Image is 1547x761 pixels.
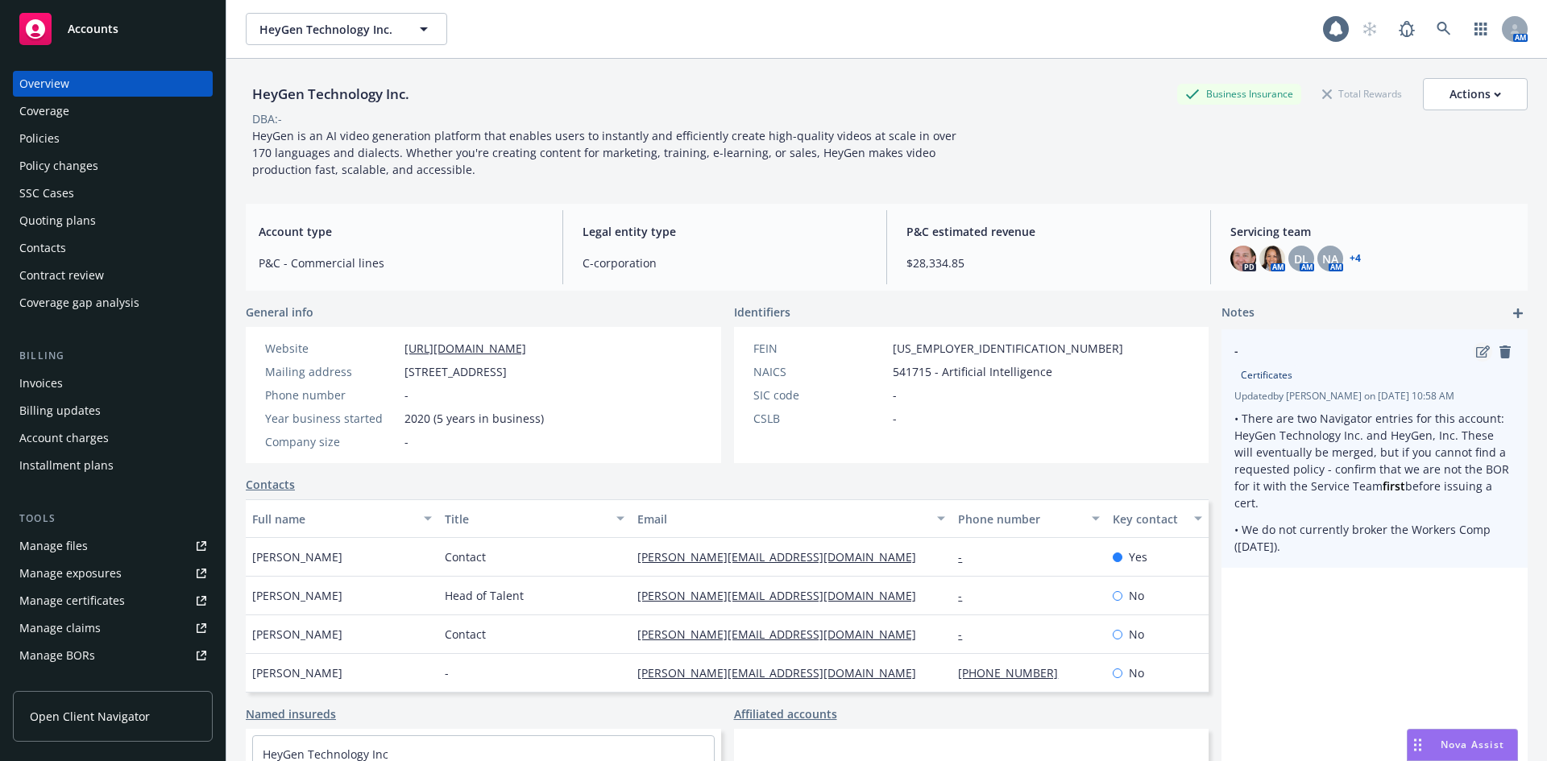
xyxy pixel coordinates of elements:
[252,128,960,177] span: HeyGen is an AI video generation platform that enables users to instantly and efficiently create ...
[19,425,109,451] div: Account charges
[1407,729,1518,761] button: Nova Assist
[1177,84,1301,104] div: Business Insurance
[1230,223,1515,240] span: Servicing team
[19,370,63,396] div: Invoices
[19,643,95,668] div: Manage BORs
[13,235,213,261] a: Contacts
[13,615,213,641] a: Manage claims
[13,670,213,696] a: Summary of insurance
[445,511,607,527] div: Title
[1106,499,1209,538] button: Key contact
[445,587,524,604] span: Head of Talent
[13,153,213,179] a: Policy changes
[637,627,929,642] a: [PERSON_NAME][EMAIL_ADDRESS][DOMAIN_NAME]
[637,549,929,565] a: [PERSON_NAME][EMAIL_ADDRESS][DOMAIN_NAME]
[19,398,101,424] div: Billing updates
[265,410,398,427] div: Year business started
[13,208,213,234] a: Quoting plans
[1234,521,1515,555] p: • We do not currently broker the Workers Comp ([DATE]).
[19,180,74,206] div: SSC Cases
[13,290,213,316] a: Coverage gap analysis
[1241,368,1292,383] span: Certificates
[19,126,60,151] div: Policies
[631,499,952,538] button: Email
[958,588,975,603] a: -
[1408,730,1428,760] div: Drag to move
[246,476,295,493] a: Contacts
[445,548,486,565] span: Contact
[1508,304,1528,323] a: add
[1350,254,1361,263] a: +4
[13,453,213,478] a: Installment plans
[252,511,414,527] div: Full name
[19,98,69,124] div: Coverage
[404,387,409,403] span: -
[445,626,486,643] span: Contact
[13,348,213,364] div: Billing
[893,363,1052,380] span: 541715 - Artificial Intelligence
[583,254,867,271] span: C-corporation
[1129,664,1144,681] span: No
[13,398,213,424] a: Billing updates
[404,433,409,450] span: -
[893,387,897,403] span: -
[252,626,342,643] span: [PERSON_NAME]
[1391,13,1423,45] a: Report a Bug
[404,363,507,380] span: [STREET_ADDRESS]
[1441,738,1504,751] span: Nova Assist
[246,13,447,45] button: HeyGen Technology Inc.
[1230,246,1256,271] img: photo
[753,387,886,403] div: SIC code
[13,263,213,288] a: Contract review
[19,235,66,261] div: Contacts
[1129,548,1147,565] span: Yes
[252,587,342,604] span: [PERSON_NAME]
[1473,342,1492,362] a: edit
[19,263,104,288] div: Contract review
[1234,410,1515,511] p: • There are two Navigator entries for this account: HeyGen Technology Inc. and HeyGen, Inc. These...
[1129,626,1144,643] span: No
[1423,78,1528,110] button: Actions
[1221,329,1528,568] div: -editremoveCertificatesUpdatedby [PERSON_NAME] on [DATE] 10:58 AM• There are two Navigator entrie...
[958,511,1081,527] div: Phone number
[1495,342,1515,362] a: remove
[1354,13,1386,45] a: Start snowing
[259,21,399,38] span: HeyGen Technology Inc.
[68,23,118,35] span: Accounts
[19,453,114,478] div: Installment plans
[1322,250,1338,267] span: NA
[1450,79,1501,110] div: Actions
[734,705,837,722] a: Affiliated accounts
[265,363,398,380] div: Mailing address
[13,588,213,614] a: Manage certificates
[246,84,416,105] div: HeyGen Technology Inc.
[958,665,1071,680] a: [PHONE_NUMBER]
[445,664,449,681] span: -
[246,304,313,321] span: General info
[952,499,1105,538] button: Phone number
[265,387,398,403] div: Phone number
[19,560,122,586] div: Manage exposures
[13,126,213,151] a: Policies
[19,153,98,179] div: Policy changes
[265,340,398,357] div: Website
[734,304,790,321] span: Identifiers
[259,223,543,240] span: Account type
[252,548,342,565] span: [PERSON_NAME]
[30,708,150,725] span: Open Client Navigator
[19,533,88,559] div: Manage files
[1383,478,1405,494] strong: first
[246,499,438,538] button: Full name
[13,533,213,559] a: Manage files
[13,6,213,52] a: Accounts
[259,254,543,271] span: P&C - Commercial lines
[906,223,1191,240] span: P&C estimated revenue
[637,511,927,527] div: Email
[19,670,142,696] div: Summary of insurance
[19,208,96,234] div: Quoting plans
[404,341,526,356] a: [URL][DOMAIN_NAME]
[1314,84,1410,104] div: Total Rewards
[265,433,398,450] div: Company size
[246,705,336,722] a: Named insureds
[906,254,1191,271] span: $28,334.85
